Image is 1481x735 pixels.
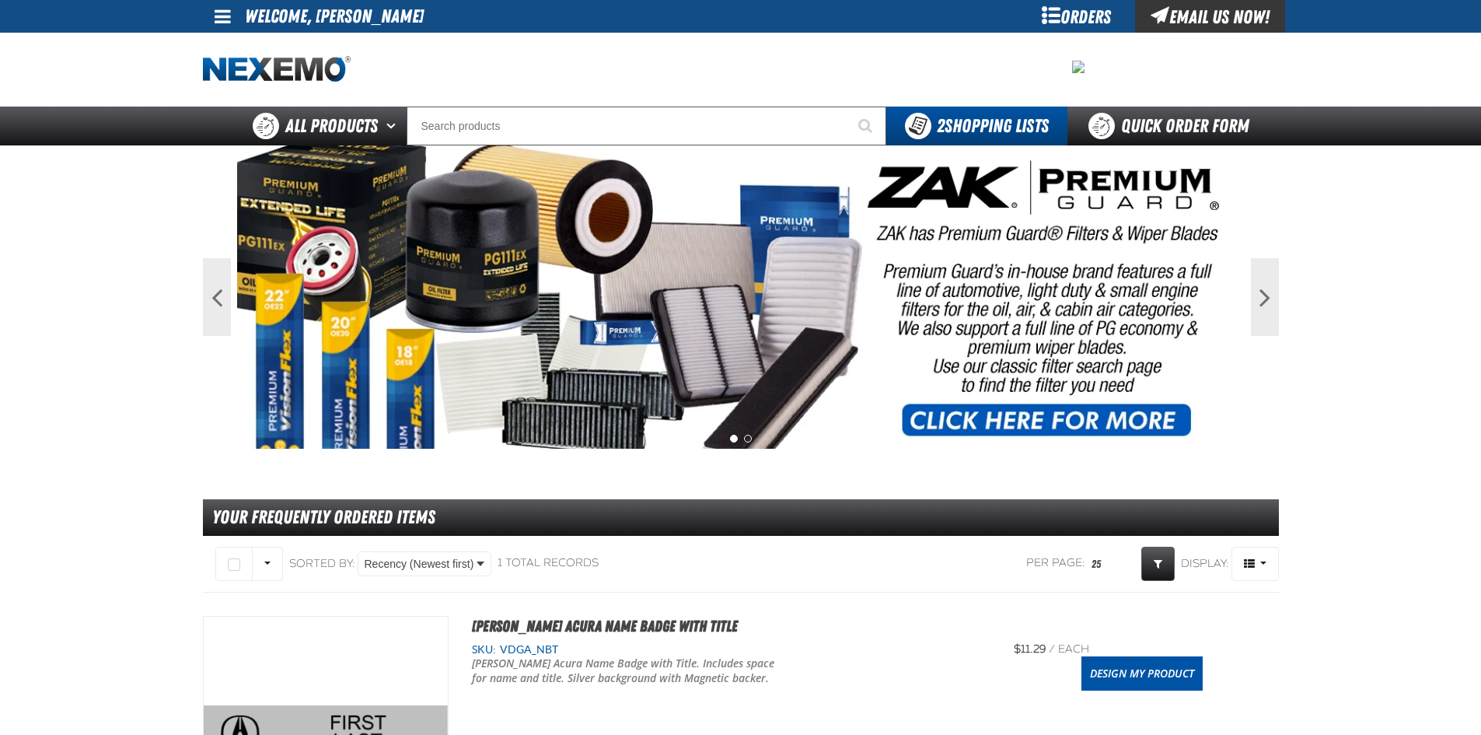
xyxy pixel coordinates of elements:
button: Rows selection options [252,547,283,581]
span: Sorted By: [289,556,355,569]
span: Per page: [1026,556,1085,571]
strong: 2 [937,115,945,137]
div: SKU: [472,642,985,657]
a: [PERSON_NAME] Acura Name Badge with Title [472,617,738,635]
button: Next [1251,258,1279,336]
img: Nexemo logo [203,56,351,83]
a: Design My Product [1081,656,1203,691]
span: VDGA_NBT [496,643,558,656]
button: Product Grid Views Toolbar [1231,547,1279,581]
span: Shopping Lists [937,115,1049,137]
div: Your Frequently Ordered Items [203,499,1279,536]
button: Start Searching [847,107,886,145]
button: You have 2 Shopping Lists. Open to view details [886,107,1067,145]
span: $11.29 [1014,642,1046,656]
a: Expand or Collapse Grid Filters [1141,547,1175,581]
p: [PERSON_NAME] Acura Name Badge with Title. Includes space for name and title. Silver background w... [472,656,780,686]
input: Search [407,107,886,145]
span: Product Grid Views Toolbar [1232,548,1278,580]
img: 08cb5c772975e007c414e40fb9967a9c.jpeg [1072,61,1085,73]
span: All Products [285,112,378,140]
span: Display: [1181,556,1229,569]
button: Open All Products pages [381,107,407,145]
a: Quick Order Form [1067,107,1278,145]
span: each [1058,642,1089,656]
img: PG Filters & Wipers [237,145,1245,449]
span: Recency (Newest first) [365,556,474,572]
button: Previous [203,258,231,336]
div: 1 total records [498,556,599,571]
button: 2 of 2 [744,435,752,443]
span: / [1049,642,1055,656]
button: 1 of 2 [730,435,738,443]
